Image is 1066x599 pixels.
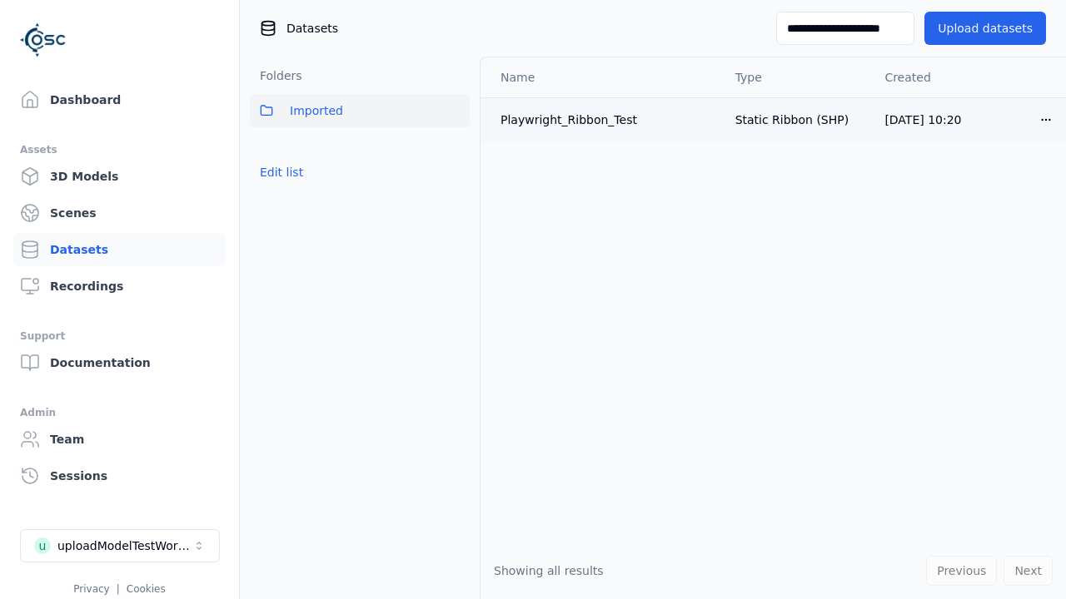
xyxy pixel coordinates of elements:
[250,67,302,84] h3: Folders
[13,83,226,116] a: Dashboard
[57,537,192,554] div: uploadModelTestWorkspace
[127,583,166,595] a: Cookies
[250,157,313,187] button: Edit list
[13,196,226,230] a: Scenes
[481,57,722,97] th: Name
[20,403,219,423] div: Admin
[13,160,226,193] a: 3D Models
[13,459,226,493] a: Sessions
[250,94,470,127] button: Imported
[20,529,220,562] button: Select a workspace
[871,57,1026,97] th: Created
[73,583,109,595] a: Privacy
[722,97,872,141] td: Static Ribbon (SHP)
[13,270,226,303] a: Recordings
[290,101,343,121] span: Imported
[34,537,51,554] div: u
[494,564,604,577] span: Showing all results
[13,346,226,379] a: Documentation
[501,111,709,128] div: Playwright_Ribbon_Test
[20,140,219,160] div: Assets
[20,17,67,63] img: Logo
[884,113,961,126] span: [DATE] 10:20
[20,326,219,346] div: Support
[286,20,338,37] span: Datasets
[924,12,1046,45] button: Upload datasets
[13,423,226,456] a: Team
[722,57,872,97] th: Type
[117,583,120,595] span: |
[13,233,226,266] a: Datasets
